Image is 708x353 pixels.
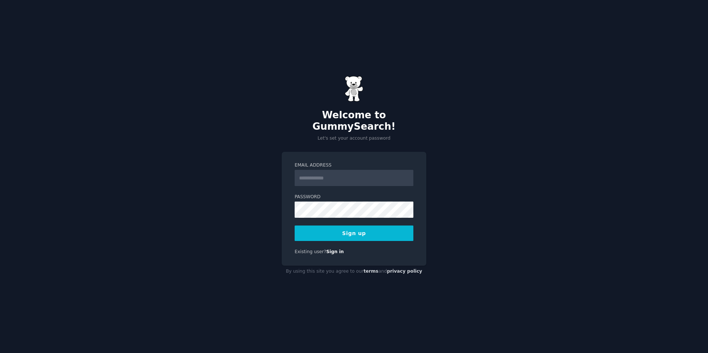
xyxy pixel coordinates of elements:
span: Existing user? [295,249,326,254]
label: Email Address [295,162,413,169]
a: privacy policy [387,269,422,274]
a: Sign in [326,249,344,254]
label: Password [295,194,413,200]
button: Sign up [295,226,413,241]
a: terms [364,269,378,274]
p: Let's set your account password [282,135,426,142]
div: By using this site you agree to our and [282,266,426,277]
img: Gummy Bear [345,76,363,102]
h2: Welcome to GummySearch! [282,109,426,133]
